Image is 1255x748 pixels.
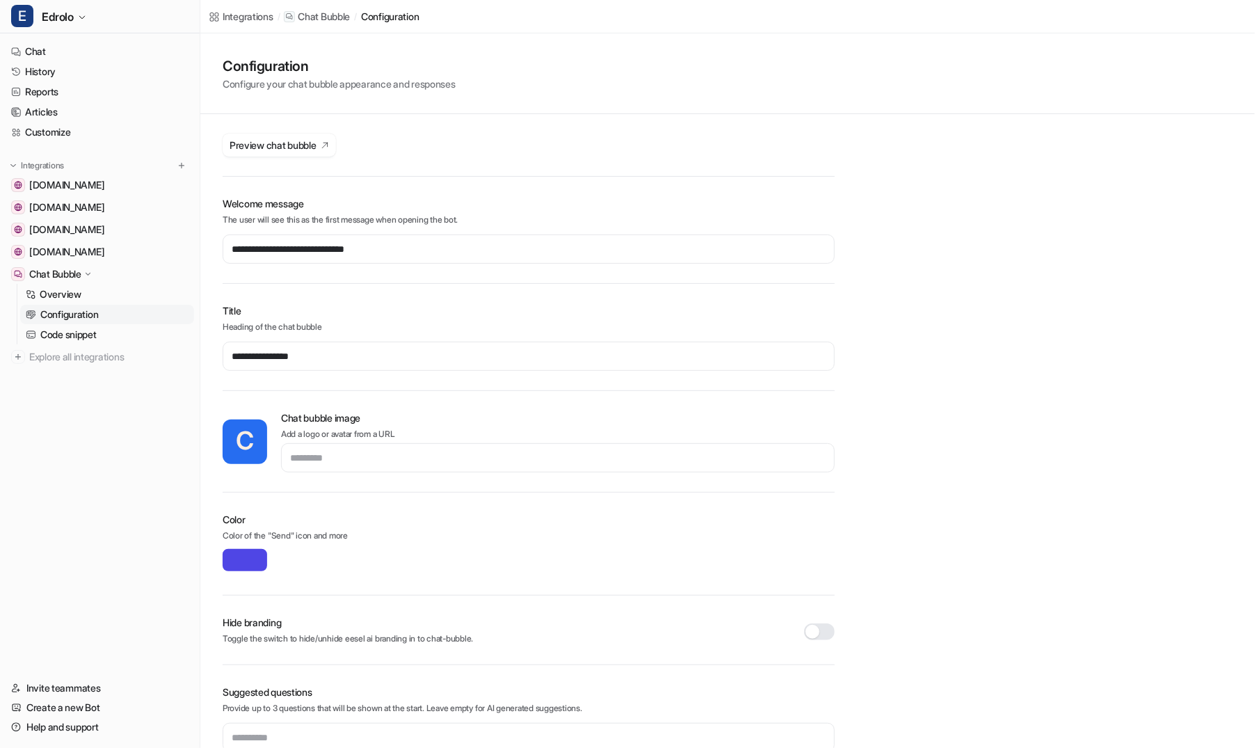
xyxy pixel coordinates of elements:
[40,287,81,301] p: Overview
[29,178,104,192] span: [DOMAIN_NAME]
[223,321,835,333] p: Heading of the chat bubble
[20,325,194,344] a: Code snippet
[40,328,97,342] p: Code snippet
[6,198,194,217] a: shop.edrolo.com.au[DOMAIN_NAME]
[14,270,22,278] img: Chat Bubble
[354,10,357,23] span: /
[8,161,18,170] img: expand menu
[284,10,350,24] a: Chat Bubble
[6,678,194,698] a: Invite teammates
[281,411,835,425] h2: Chat bubble image
[14,225,22,234] img: edrolo.breezy.hr
[223,9,273,24] div: Integrations
[223,196,835,211] h2: Welcome message
[6,122,194,142] a: Customize
[223,512,835,527] h2: Color
[14,248,22,256] img: webflow.edrolo.com.au
[6,717,194,737] a: Help and support
[29,346,189,368] span: Explore all integrations
[209,9,273,24] a: Integrations
[223,530,835,546] p: Color of the "Send" icon and more
[223,77,456,91] p: Configure your chat bubble appearance and responses
[6,242,194,262] a: webflow.edrolo.com.au[DOMAIN_NAME]
[223,702,835,715] p: Provide up to 3 questions that will be shown at the start. Leave empty for AI generated suggestions.
[223,214,835,226] p: The user will see this as the first message when opening the bot.
[6,175,194,195] a: edrolo.com.au[DOMAIN_NAME]
[20,285,194,304] a: Overview
[281,428,835,440] p: Add a logo or avatar from a URL
[29,245,104,259] span: [DOMAIN_NAME]
[223,632,804,645] p: Toggle the switch to hide/unhide eesel ai branding in to chat-bubble.
[11,350,25,364] img: explore all integrations
[6,220,194,239] a: edrolo.breezy.hr[DOMAIN_NAME]
[177,161,186,170] img: menu_add.svg
[223,420,267,464] span: C
[14,181,22,189] img: edrolo.com.au
[6,347,194,367] a: Explore all integrations
[29,200,104,214] span: [DOMAIN_NAME]
[11,5,33,27] span: E
[42,7,74,26] span: Edrolo
[223,134,336,157] button: Preview chat bubble
[298,10,350,24] p: Chat Bubble
[278,10,280,23] span: /
[20,305,194,324] a: Configuration
[6,42,194,61] a: Chat
[230,138,317,152] span: Preview chat bubble
[223,303,835,318] h2: Title
[223,685,835,699] h2: Suggested questions
[6,159,68,173] button: Integrations
[6,82,194,102] a: Reports
[223,56,456,77] h1: Configuration
[6,102,194,122] a: Articles
[6,62,194,81] a: History
[223,615,804,630] h3: Hide branding
[14,203,22,212] img: shop.edrolo.com.au
[29,267,81,281] p: Chat Bubble
[40,308,98,321] p: Configuration
[6,698,194,717] a: Create a new Bot
[29,223,104,237] span: [DOMAIN_NAME]
[21,160,64,171] p: Integrations
[361,9,419,24] a: configuration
